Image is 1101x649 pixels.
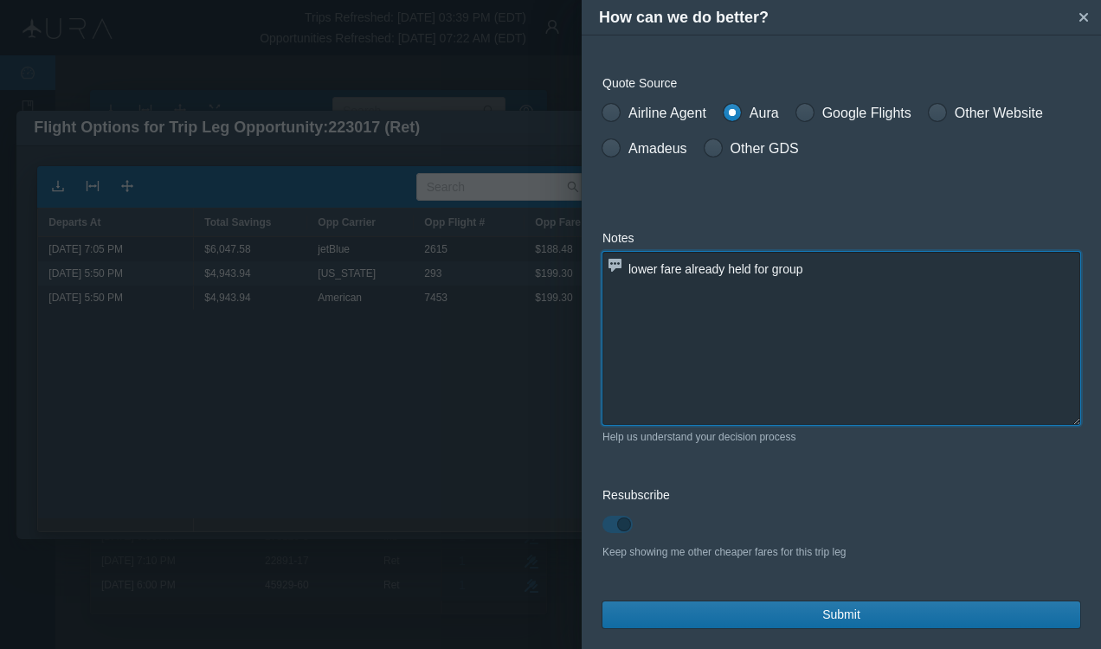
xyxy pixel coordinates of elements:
span: Quote Source [602,76,677,90]
div: Help us understand your decision process [602,429,1080,445]
div: Keep showing me other cheaper fares for this trip leg [602,544,1080,560]
h4: How can we do better? [599,6,1071,29]
span: Resubscribe [602,488,670,502]
span: Notes [602,231,634,245]
label: Other Website [929,103,1043,124]
label: Amadeus [602,138,687,159]
button: Close [1071,4,1097,30]
span: Submit [822,606,860,624]
label: Google Flights [796,103,911,124]
button: Submit [602,601,1080,628]
textarea: lower fare already held for group [602,252,1080,425]
label: Airline Agent [602,103,706,124]
label: Aura [724,103,779,124]
label: Other GDS [705,138,799,159]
